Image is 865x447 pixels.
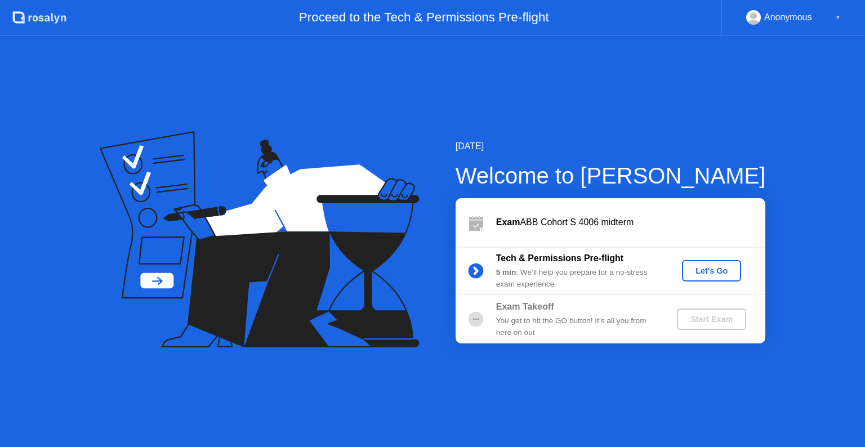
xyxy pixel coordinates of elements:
b: Exam Takeoff [496,302,554,311]
div: Welcome to [PERSON_NAME] [456,159,766,193]
div: Anonymous [764,10,812,25]
b: 5 min [496,268,516,276]
div: [DATE] [456,140,766,153]
div: Let's Go [686,266,737,275]
b: Tech & Permissions Pre-flight [496,253,623,263]
button: Let's Go [682,260,741,281]
button: Start Exam [677,309,746,330]
div: You get to hit the GO button! It’s all you from here on out [496,315,658,338]
div: ▼ [835,10,841,25]
b: Exam [496,217,520,227]
div: Start Exam [681,315,742,324]
div: : We’ll help you prepare for a no-stress exam experience [496,267,658,290]
div: ABB Cohort S 4006 midterm [496,216,765,229]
